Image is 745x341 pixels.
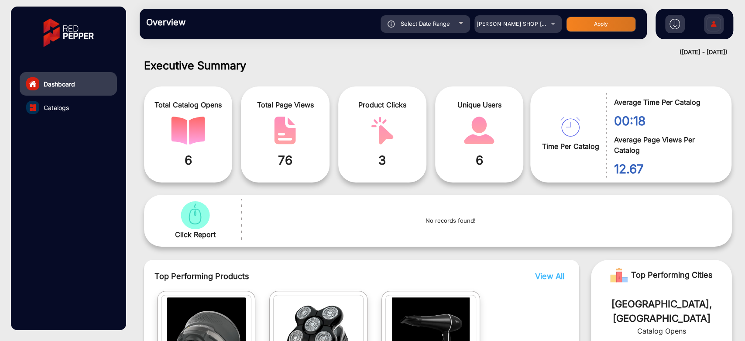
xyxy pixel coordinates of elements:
span: Top Performing Cities [631,266,713,284]
a: Catalogs [20,96,117,119]
img: Rank image [610,266,628,284]
span: View All [535,272,564,281]
img: catalog [560,117,580,137]
img: home [29,80,37,88]
span: 76 [247,151,323,169]
span: [PERSON_NAME] SHOP [GEOGRAPHIC_DATA] [477,21,596,27]
span: Dashboard [44,79,75,89]
span: 3 [345,151,420,169]
img: h2download.svg [669,19,680,29]
button: Apply [566,17,636,32]
div: [GEOGRAPHIC_DATA], [GEOGRAPHIC_DATA] [604,297,719,326]
span: Unique Users [442,100,517,110]
span: Click Report [175,229,216,240]
img: catalog [365,117,399,145]
img: catalog [171,117,205,145]
img: catalog [462,117,496,145]
span: 12.67 [614,160,718,178]
a: Dashboard [20,72,117,96]
div: ([DATE] - [DATE]) [131,48,728,57]
span: Select Date Range [401,20,450,27]
h3: Overview [146,17,268,28]
span: Average Time Per Catalog [614,97,718,107]
img: Sign%20Up.svg [704,10,723,41]
span: Catalogs [44,103,69,112]
img: catalog [30,104,36,111]
span: Product Clicks [345,100,420,110]
img: catalog [178,201,212,229]
span: 6 [151,151,226,169]
img: icon [388,21,395,28]
span: 00:18 [614,112,718,130]
span: 6 [442,151,517,169]
span: Total Page Views [247,100,323,110]
img: vmg-logo [37,11,100,55]
span: Total Catalog Opens [151,100,226,110]
h1: Executive Summary [144,59,732,72]
div: Catalog Opens [604,326,719,336]
button: View All [533,270,562,282]
img: catalog [268,117,302,145]
span: Top Performing Products [154,270,470,282]
p: No records found! [257,217,644,225]
span: Average Page Views Per Catalog [614,134,718,155]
